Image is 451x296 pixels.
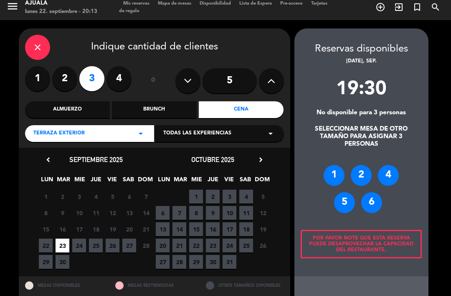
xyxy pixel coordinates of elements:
[39,255,53,269] span: 29
[334,192,355,213] div: 5
[138,175,152,188] span: DOM
[73,175,86,188] span: MIE
[40,175,54,188] span: LUN
[255,175,269,188] span: DOM
[239,239,253,252] span: 25
[156,206,170,220] span: 6
[239,206,253,220] span: 11
[39,190,53,203] span: 1
[172,239,186,252] span: 21
[72,206,86,220] span: 10
[89,222,103,236] span: 18
[256,190,270,203] span: 5
[119,1,154,6] span: Mis reservas
[140,66,167,95] div: ó
[56,255,69,269] span: 30
[189,190,203,203] span: 1
[72,239,86,252] span: 24
[222,175,236,188] span: VIE
[139,239,153,252] span: 28
[56,222,69,236] span: 16
[154,1,195,6] span: Mapa de mesas
[156,222,170,236] span: 13
[375,2,385,12] i: add_circle_outline
[19,276,109,294] div: MESAS DISPONIBLES
[106,206,119,220] span: 12
[56,190,69,203] span: 2
[239,222,253,236] span: 18
[56,206,69,220] span: 9
[156,255,170,269] span: 27
[256,239,270,252] span: 26
[294,126,428,148] div: SELECCIONAR MESA DE OTRO TAMAÑO PARA ASIGNAR 3 PERSONAS
[239,190,253,203] span: 4
[412,2,422,12] i: turned_in_not
[106,239,119,252] span: 26
[39,239,53,252] span: 22
[72,190,86,203] span: 3
[191,155,234,164] span: octubre 2025
[69,155,123,164] span: septiembre 2025
[294,109,428,117] div: No disponible para 3 personas
[324,165,345,186] div: 1
[25,8,97,16] div: lunes 22. septiembre - 20:13
[199,101,284,118] div: Cena
[189,239,203,252] span: 22
[79,66,104,91] label: 3
[163,129,231,138] span: Todas las experiencias
[89,175,103,188] span: JUE
[44,155,53,164] i: chevron_left
[172,255,186,269] span: 28
[200,276,290,294] div: OTROS TAMAÑOS DIPONIBLES
[256,222,270,236] span: 19
[122,206,136,220] span: 13
[52,66,77,91] label: 2
[106,190,119,203] span: 5
[223,255,236,269] span: 31
[206,222,220,236] span: 16
[206,190,220,203] span: 2
[56,239,69,252] span: 23
[223,222,236,236] span: 17
[157,175,171,188] span: LUN
[56,175,70,188] span: MAR
[361,192,382,213] div: 6
[301,230,422,258] div: Por favor note que esta reserva puede desaprovechar la capacidad del restaurante.
[105,175,119,188] span: VIE
[89,206,103,220] span: 11
[256,206,270,220] span: 12
[139,206,153,220] span: 14
[139,222,153,236] span: 21
[189,222,203,236] span: 15
[190,175,203,188] span: MIE
[139,190,153,203] span: 7
[122,175,135,188] span: SAB
[206,239,220,252] span: 23
[206,206,220,220] span: 9
[276,1,307,6] span: Pre-acceso
[106,66,132,91] label: 4
[431,2,441,12] i: search
[238,175,252,188] span: SAB
[294,74,428,109] div: 19:30
[106,222,119,236] span: 19
[223,190,236,203] span: 3
[266,129,276,139] i: arrow_drop_down
[173,175,187,188] span: MAR
[351,165,372,186] div: 2
[172,222,186,236] span: 14
[25,101,110,118] div: Almuerzo
[223,206,236,220] span: 10
[33,42,43,52] i: close
[72,222,86,236] span: 17
[189,255,203,269] span: 29
[256,155,265,164] i: chevron_right
[122,239,136,252] span: 27
[172,206,186,220] span: 7
[235,1,276,6] span: Lista de Espera
[122,190,136,203] span: 6
[112,101,197,118] div: Brunch
[39,222,53,236] span: 15
[89,190,103,203] span: 4
[394,2,404,12] i: exit_to_app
